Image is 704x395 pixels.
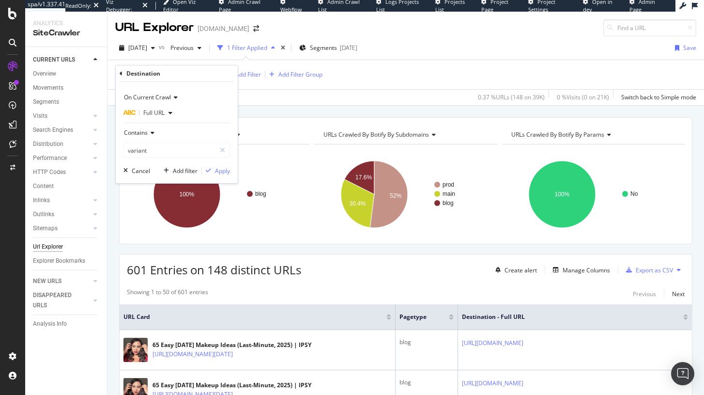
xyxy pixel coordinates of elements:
[33,223,91,234] a: Sitemaps
[123,313,384,321] span: URL Card
[124,128,148,137] span: Contains
[350,200,366,207] text: 30.4%
[180,191,195,198] text: 100%
[127,262,301,278] span: 601 Entries on 148 distinct URLs
[617,90,696,105] button: Switch back to Simple mode
[132,167,150,175] div: Cancel
[33,97,59,107] div: Segments
[33,139,91,149] a: Distribution
[33,209,91,220] a: Outlinks
[399,313,434,321] span: pagetype
[33,195,50,205] div: Inlinks
[622,262,673,278] button: Export as CSV
[33,242,100,252] a: Url Explorer
[227,44,267,52] div: 1 Filter Applied
[563,266,610,274] div: Manage Columns
[33,167,91,177] a: HTTP Codes
[621,93,696,101] div: Switch back to Simple mode
[511,130,604,139] span: URLs Crawled By Botify By params
[33,242,63,252] div: Url Explorer
[355,174,372,181] text: 17.6%
[502,152,685,237] svg: A chart.
[198,24,249,33] div: [DOMAIN_NAME]
[126,69,160,78] div: Destination
[443,181,454,188] text: prod
[33,319,100,329] a: Analysis Info
[672,288,685,300] button: Next
[443,200,454,206] text: blog
[33,256,85,266] div: Explorer Bookmarks
[279,43,287,53] div: times
[505,266,537,274] div: Create alert
[33,83,63,93] div: Movements
[509,127,676,142] h4: URLs Crawled By Botify By params
[159,43,167,51] span: vs
[321,127,488,142] h4: URLs Crawled By Botify By subdomains
[160,166,198,175] button: Add filter
[33,276,61,286] div: NEW URLS
[33,125,73,135] div: Search Engines
[235,70,261,79] div: Add Filter
[255,190,266,197] text: blog
[33,153,91,163] a: Performance
[33,125,91,135] a: Search Engines
[314,152,497,237] svg: A chart.
[124,93,171,101] span: On Current Crawl
[633,288,656,300] button: Previous
[671,40,696,56] button: Save
[462,338,523,348] a: [URL][DOMAIN_NAME]
[462,313,669,321] span: Destination - Full URL
[462,379,523,388] a: [URL][DOMAIN_NAME]
[295,40,361,56] button: Segments[DATE]
[33,167,66,177] div: HTTP Codes
[671,362,694,385] div: Open Intercom Messenger
[310,44,337,52] span: Segments
[557,93,609,101] div: 0 % Visits ( 0 on 21K )
[33,319,67,329] div: Analysis Info
[636,266,673,274] div: Export as CSV
[33,290,82,311] div: DISAPPEARED URLS
[128,44,147,52] span: 2025 Sep. 21st
[33,55,91,65] a: CURRENT URLS
[123,338,148,362] img: main image
[33,97,100,107] a: Segments
[167,40,205,56] button: Previous
[115,40,159,56] button: [DATE]
[33,153,67,163] div: Performance
[33,290,91,311] a: DISAPPEARED URLS
[214,40,279,56] button: 1 Filter Applied
[153,381,311,390] div: 65 Easy [DATE] Makeup Ideas (Last-Minute, 2025) | IPSY
[33,111,47,121] div: Visits
[127,152,309,237] svg: A chart.
[153,349,233,359] a: [URL][DOMAIN_NAME][DATE]
[33,83,100,93] a: Movements
[390,192,402,199] text: 52%
[33,111,91,121] a: Visits
[280,6,302,13] span: Webflow
[123,105,176,121] button: Full URL
[153,341,311,349] div: 65 Easy [DATE] Makeup Ideas (Last-Minute, 2025) | IPSY
[633,290,656,298] div: Previous
[33,195,91,205] a: Inlinks
[33,276,91,286] a: NEW URLS
[33,69,100,79] a: Overview
[33,19,99,28] div: Analytics
[33,209,54,220] div: Outlinks
[478,93,545,101] div: 0.37 % URLs ( 148 on 39K )
[33,55,75,65] div: CURRENT URLS
[33,139,63,149] div: Distribution
[278,70,322,79] div: Add Filter Group
[222,69,261,80] button: Add Filter
[630,190,638,197] text: No
[202,166,230,175] button: Apply
[115,19,194,36] div: URL Explorer
[143,109,165,117] span: Full URL
[491,262,537,278] button: Create alert
[33,181,100,191] a: Content
[603,19,696,36] input: Find a URL
[399,338,454,347] div: blog
[323,130,429,139] span: URLs Crawled By Botify By subdomains
[33,28,99,39] div: SiteCrawler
